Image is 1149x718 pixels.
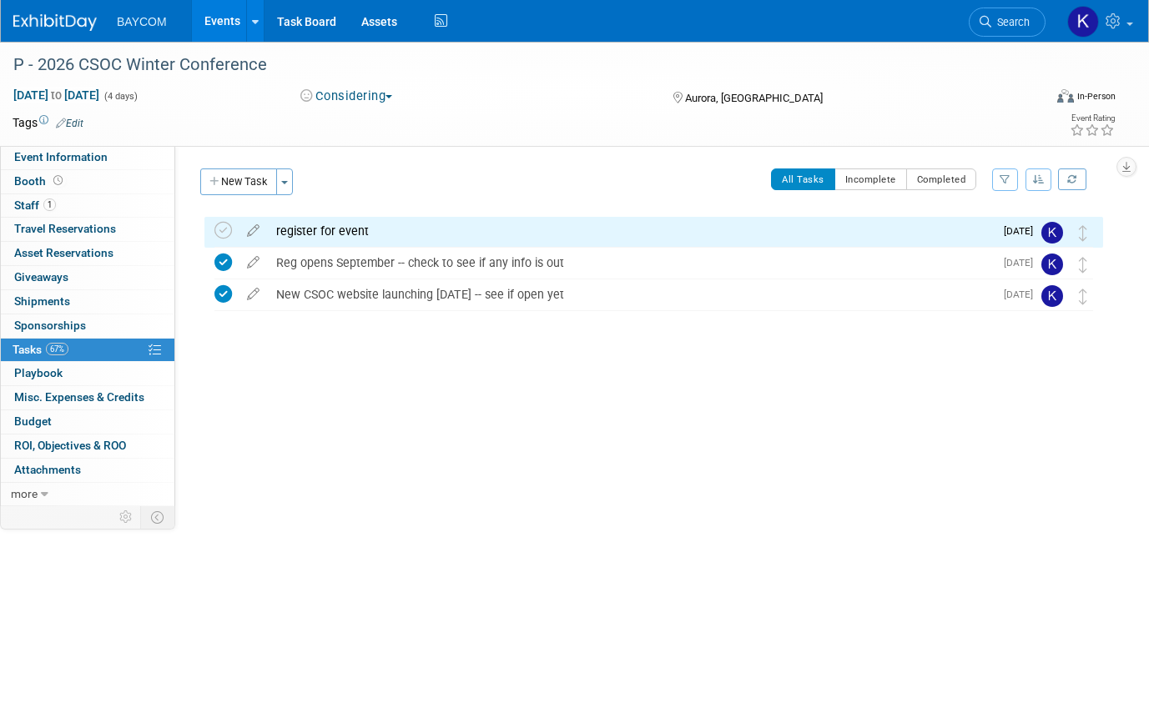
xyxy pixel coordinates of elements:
img: Format-Inperson.png [1057,89,1074,103]
span: Shipments [14,294,70,308]
button: New Task [200,168,277,195]
a: Shipments [1,290,174,314]
span: 67% [46,343,68,355]
div: Reg opens September -- check to see if any info is out [268,249,994,277]
span: Attachments [14,463,81,476]
i: Move task [1079,257,1087,273]
a: Edit [56,118,83,129]
div: Event Format [953,87,1116,112]
td: Personalize Event Tab Strip [112,506,141,528]
button: Incomplete [834,168,907,190]
button: All Tasks [771,168,835,190]
a: Refresh [1058,168,1086,190]
span: Event Information [14,150,108,163]
div: New CSOC website launching [DATE] -- see if open yet [268,280,994,309]
div: P - 2026 CSOC Winter Conference [8,50,1021,80]
span: Travel Reservations [14,222,116,235]
span: to [48,88,64,102]
a: Travel Reservations [1,218,174,241]
span: Booth not reserved yet [50,174,66,187]
a: edit [239,255,268,270]
span: Search [991,16,1030,28]
a: edit [239,223,268,238]
span: Giveaways [14,270,68,284]
span: (4 days) [103,91,138,102]
span: [DATE] [1004,257,1041,269]
span: Aurora, [GEOGRAPHIC_DATA] [685,92,823,104]
a: Misc. Expenses & Credits [1,386,174,409]
span: BAYCOM [117,15,167,28]
span: Playbook [14,366,63,379]
button: Considering [295,88,399,105]
a: ROI, Objectives & ROO [1,434,174,458]
a: Event Information [1,146,174,169]
a: Asset Reservations [1,242,174,265]
span: [DATE] [1004,225,1041,237]
a: Playbook [1,362,174,385]
img: Kayla Novak [1041,222,1063,244]
span: Tasks [13,343,68,356]
span: more [11,487,38,500]
i: Move task [1079,289,1087,304]
span: [DATE] [DATE] [13,88,100,103]
span: Sponsorships [14,319,86,332]
a: Sponsorships [1,314,174,338]
a: Tasks67% [1,339,174,362]
a: edit [239,287,268,302]
span: Booth [14,174,66,188]
span: [DATE] [1004,289,1041,300]
a: Search [969,8,1046,37]
i: Move task [1079,225,1087,241]
span: 1 [43,198,56,211]
img: Kayla Novak [1067,6,1099,38]
a: more [1,483,174,506]
a: Booth [1,170,174,193]
span: Budget [14,414,52,428]
button: Completed [906,168,977,190]
span: Misc. Expenses & Credits [14,390,144,404]
div: register for event [268,217,994,245]
td: Tags [13,114,83,131]
span: ROI, Objectives & ROO [14,439,126,452]
img: Kayla Novak [1041,285,1063,307]
a: Budget [1,410,174,434]
span: Staff [14,198,56,212]
a: Attachments [1,459,174,482]
div: In-Person [1076,90,1116,103]
td: Toggle Event Tabs [141,506,175,528]
img: Kayla Novak [1041,254,1063,275]
span: Asset Reservations [14,246,113,259]
a: Giveaways [1,266,174,289]
a: Staff1 [1,194,174,218]
div: Event Rating [1070,114,1115,123]
img: ExhibitDay [13,14,97,31]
